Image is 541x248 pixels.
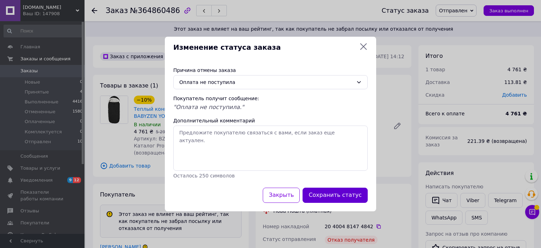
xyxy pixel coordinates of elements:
[263,188,300,203] button: Закрыть
[173,95,368,102] div: Покупатель получит сообщение:
[303,188,368,203] button: Сохранить статус
[173,118,255,123] label: Дополнительный комментарий
[179,78,353,86] div: Оплата не поступила
[173,104,244,110] span: "Оплата не поступила."
[173,42,356,53] span: Изменение статуса заказа
[173,173,235,179] span: Осталось 250 символов
[173,67,368,74] div: Причина отмены заказа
